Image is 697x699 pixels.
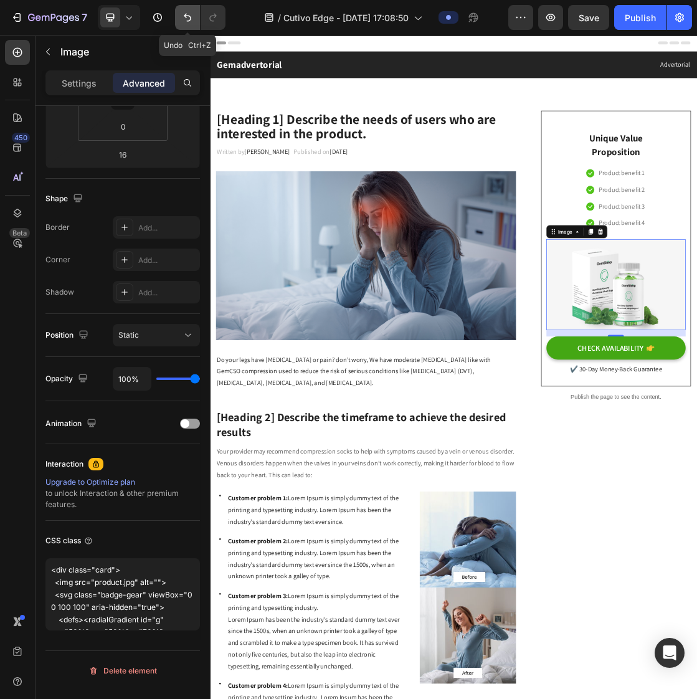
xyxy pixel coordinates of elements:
[564,473,665,488] div: CHECK AVAILABILITY
[625,11,656,24] div: Publish
[45,254,70,265] div: Corner
[596,280,667,298] p: Product benefit 4
[45,477,200,510] div: to unlock Interaction & other premium features.
[138,222,197,234] div: Add...
[118,330,139,340] span: Static
[45,416,99,432] div: Animation
[568,5,609,30] button: Save
[12,133,30,143] div: 450
[113,368,151,390] input: Auto
[138,287,197,298] div: Add...
[210,35,697,699] iframe: Design area
[532,297,559,308] div: Image
[128,171,212,189] p: Published on
[614,5,666,30] button: Publish
[123,77,165,90] p: Advanced
[596,229,667,247] p: Product benefit 2
[82,10,87,25] p: 7
[569,148,676,191] p: Unique Value Proposition
[596,255,667,273] p: Product benefit 3
[11,171,125,189] p: Written by
[184,173,212,186] span: [DATE]
[596,204,666,222] p: Product benefit 1
[175,5,225,30] div: Undo/Redo
[88,663,157,678] div: Delete element
[111,117,136,136] input: 0px
[11,490,468,543] p: Do your legs have [MEDICAL_DATA] or pain? don't worry, We have moderate [MEDICAL_DATA] like with ...
[45,191,85,207] div: Shape
[5,5,93,30] button: 7
[45,287,74,298] div: Shadow
[45,371,90,388] div: Opacity
[45,222,70,233] div: Border
[9,228,30,238] div: Beta
[278,11,281,24] span: /
[110,145,135,164] input: l
[45,327,91,344] div: Position
[45,535,93,546] div: CSS class
[655,638,685,668] div: Open Intercom Messenger
[45,661,200,681] button: Delete element
[60,44,166,59] p: Image
[53,173,123,186] span: [PERSON_NAME]
[579,12,599,23] span: Save
[11,631,468,685] p: Your provider may recommend compression socks to help with symptoms caused by a vein or venous di...
[45,477,200,488] div: Upgrade to Optimize plan
[45,459,83,470] div: Interaction
[283,11,409,24] span: Cutivo Edge - [DATE] 17:08:50
[11,118,468,163] p: [Heading 1] Describe the needs of users who are interested in the product.
[9,209,470,468] img: Alt Image
[62,77,97,90] p: Settings
[138,255,197,266] div: Add...
[113,324,200,346] button: Static
[11,576,468,621] p: [Heading 2] Describe the timeframe to achieve the desired results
